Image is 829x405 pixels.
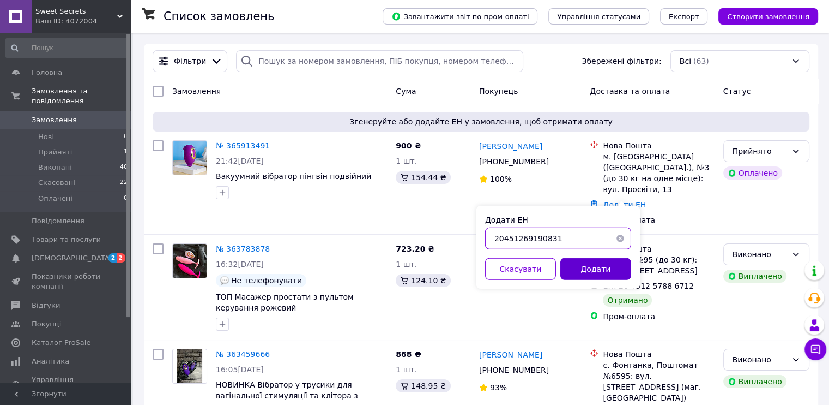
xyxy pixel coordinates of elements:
span: Управління сайтом [32,375,101,395]
span: Доставка та оплата [590,87,670,96]
a: Створити замовлення [707,11,818,20]
span: (63) [693,57,709,65]
button: Скасувати [485,258,556,280]
a: Фото товару [172,140,207,175]
span: 1 шт. [396,157,417,165]
div: Виконано [733,248,787,260]
span: 22 [120,178,128,188]
div: 154.44 ₴ [396,171,450,184]
a: № 365913491 [216,141,270,150]
span: Покупець [479,87,518,96]
span: Повідомлення [32,216,84,226]
span: Замовлення [32,115,77,125]
button: Завантажити звіт по пром-оплаті [383,8,537,25]
span: Аналітика [32,356,69,366]
span: Не телефонувати [231,276,302,285]
button: Чат з покупцем [804,338,826,360]
a: [PERSON_NAME] [479,141,542,152]
span: 93% [490,383,507,392]
span: Завантажити звіт по пром-оплаті [391,11,529,21]
span: 1 шт. [396,365,417,374]
span: Прийняті [38,147,72,157]
a: № 363783878 [216,245,270,253]
div: [PHONE_NUMBER] [477,154,551,169]
a: [PERSON_NAME] [479,349,542,360]
span: Замовлення [172,87,221,96]
div: Ваш ID: 4072004 [35,16,131,26]
span: 868 ₴ [396,350,421,359]
span: 16:05[DATE] [216,365,264,374]
label: Додати ЕН [485,216,528,224]
a: Вакуумний вібратор пінгвін подвійний [216,172,371,181]
input: Пошук [5,38,129,58]
span: ЕН: 20 4512 5788 6712 [603,282,694,290]
span: [DEMOGRAPHIC_DATA] [32,253,112,263]
span: Sweet Secrets [35,7,117,16]
img: :speech_balloon: [220,276,229,285]
span: 0 [124,194,128,204]
span: Збережені фільтри: [582,56,661,67]
span: 40 [120,163,128,172]
span: Нові [38,132,54,142]
div: Пром-оплата [603,215,714,225]
button: Додати [560,258,631,280]
div: Виплачено [723,270,786,283]
button: Експорт [660,8,708,25]
span: 2 [108,253,117,263]
span: 2 [117,253,125,263]
span: Управління статусами [557,13,640,21]
div: Прийнято [733,145,787,157]
div: Отримано [603,294,652,307]
span: Показники роботи компанії [32,272,101,291]
span: Оплачені [38,194,72,204]
div: Нова Пошта [603,349,714,360]
div: м. [GEOGRAPHIC_DATA] ([GEOGRAPHIC_DATA].), №3 (до 30 кг на одне місце): вул. Просвіти, 13 [603,151,714,195]
span: Створити замовлення [727,13,809,21]
a: ТОП Масажер простати з пультом керування рожевий [216,293,354,312]
span: 723.20 ₴ [396,245,434,253]
a: Додати ЕН [603,200,646,209]
div: 148.95 ₴ [396,379,450,392]
input: Пошук за номером замовлення, ПІБ покупця, номером телефону, Email, номером накладної [236,50,523,72]
span: Покупці [32,319,61,329]
span: Експорт [669,13,699,21]
span: 1 шт. [396,260,417,269]
div: 124.10 ₴ [396,274,450,287]
div: Дніпро, №95 (до 30 кг): вул. [STREET_ADDRESS] [603,254,714,276]
button: Очистить [609,228,631,249]
div: Пром-оплата [603,311,714,322]
span: Виконані [38,163,72,172]
span: Відгуки [32,301,60,311]
span: 21:42[DATE] [216,157,264,165]
div: Нова Пошта [603,243,714,254]
img: Фото товару [177,349,203,383]
a: № 363459666 [216,350,270,359]
div: [PHONE_NUMBER] [477,362,551,378]
span: 1 [124,147,128,157]
span: 16:32[DATE] [216,260,264,269]
button: Створити замовлення [718,8,818,25]
div: Оплачено [723,166,782,180]
span: Каталог ProSale [32,338,90,348]
span: Фільтри [174,56,206,67]
div: Виконано [733,354,787,366]
img: Фото товару [173,244,207,278]
span: Статус [723,87,751,96]
a: Фото товару [172,243,207,278]
span: Замовлення та повідомлення [32,86,131,106]
div: Нова Пошта [603,140,714,151]
span: Скасовані [38,178,75,188]
span: 0 [124,132,128,142]
span: Всі [680,56,691,67]
div: с. Фонтанка, Поштомат №6595: вул. [STREET_ADDRESS] (маг. [GEOGRAPHIC_DATA]) [603,360,714,403]
span: Згенеруйте або додайте ЕН у замовлення, щоб отримати оплату [157,116,805,127]
span: 100% [490,175,512,183]
button: Управління статусами [548,8,649,25]
span: 900 ₴ [396,141,421,150]
div: Виплачено [723,375,786,388]
a: Фото товару [172,349,207,384]
h1: Список замовлень [164,10,274,23]
span: Cума [396,87,416,96]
